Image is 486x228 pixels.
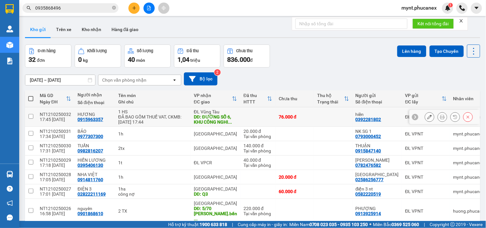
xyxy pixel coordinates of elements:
[279,189,311,194] div: 60.000 đ
[37,58,45,63] span: đơn
[6,58,13,64] img: solution-icon
[279,175,311,180] div: 20.000 đ
[356,99,399,104] div: Số điện thoại
[136,58,145,63] span: món
[405,93,442,98] div: VP gửi
[356,158,399,163] div: QUỲNH HƯƠNG
[8,8,40,40] img: logo.jpg
[40,206,71,211] div: NT1210250026
[194,114,237,125] div: DĐ: ĐƯỜNG SỐ 6, KHU CÔNG NGHIỆP ĐÔNG XUYÊN, P. RẠCH DỪA
[392,222,419,227] strong: 0369 525 060
[373,221,419,228] span: Miền Bắc
[232,221,233,228] span: |
[402,90,450,107] th: Toggle SortBy
[40,143,71,148] div: NT1210250030
[78,172,112,177] div: NHA VIỆT
[459,19,464,23] span: close
[112,5,116,11] span: close-circle
[78,177,103,182] div: 0914811760
[40,177,71,182] div: 17:05 [DATE]
[40,148,71,153] div: 17:31 [DATE]
[7,186,13,192] span: question-circle
[38,49,55,53] div: Đơn hàng
[78,143,112,148] div: TUẤN
[40,158,71,163] div: NT1210250029
[78,163,103,168] div: 0395406130
[37,90,74,107] th: Toggle SortBy
[356,148,381,153] div: 0915847140
[78,129,112,134] div: BẢO
[184,72,218,85] button: Bộ lọc
[118,175,187,180] div: 1h
[317,99,344,104] div: Trạng thái
[78,186,112,191] div: ĐIỆN 3
[243,134,272,139] div: Tại văn phòng
[87,49,107,53] div: Khối lượng
[194,175,237,180] div: [GEOGRAPHIC_DATA]
[106,22,144,37] button: Hàng đã giao
[356,112,399,117] div: hiền
[243,93,267,98] div: Đã thu
[75,45,121,68] button: Khối lượng0kg
[70,8,85,23] img: logo.jpg
[356,186,399,191] div: điện 3 nt
[128,3,140,14] button: plus
[194,201,237,206] div: [GEOGRAPHIC_DATA]
[40,191,71,197] div: 17:01 [DATE]
[449,3,452,7] span: 1
[7,200,13,206] span: notification
[118,146,187,151] div: 2tx
[370,223,372,226] span: ⚪️
[243,163,272,168] div: Tại văn phòng
[54,30,88,38] li: (c) 2017
[243,148,272,153] div: Tại văn phòng
[40,211,71,216] div: 16:58 [DATE]
[172,77,177,83] svg: open
[6,171,13,178] img: warehouse-icon
[243,143,272,148] div: 140.000 đ
[405,114,447,119] div: ĐL VPNT
[78,56,82,63] span: 0
[214,69,221,76] sup: 2
[78,211,103,216] div: 0901868610
[29,56,36,63] span: 32
[279,96,311,101] div: Chưa thu
[7,215,13,221] span: message
[405,99,442,104] div: ĐC lấy
[405,160,447,165] div: ĐL VPNT
[194,93,232,98] div: VP nhận
[405,175,447,180] div: ĐL VPNT
[177,56,189,63] span: 1,04
[356,177,384,182] div: 02586256777
[194,146,237,151] div: [GEOGRAPHIC_DATA]
[425,112,434,122] div: Sửa đơn hàng
[317,93,344,98] div: Thu hộ
[194,160,237,165] div: ĐL VPCR
[118,131,187,136] div: 1h
[144,3,155,14] button: file-add
[128,56,135,63] span: 40
[191,90,240,107] th: Toggle SortBy
[78,206,112,211] div: nguyên
[118,186,187,191] div: 1hs
[25,45,71,68] button: Đơn hàng32đơn
[200,222,227,227] strong: 1900 633 818
[51,22,77,37] button: Trên xe
[459,5,465,11] img: phone-icon
[78,158,112,163] div: HIỀN LƯƠNG
[450,222,455,227] span: copyright
[194,191,237,197] div: DĐ: Q3
[397,45,426,57] button: Lên hàng
[356,143,399,148] div: THUẬN
[405,146,447,151] div: ĐL VPNT
[118,114,187,125] div: ĐÃ BAO GỒM THUẾ VAT, CKMB: 12/10/25 17:44
[356,206,399,211] div: PHƯỢNG
[118,160,187,165] div: 1t
[78,191,106,197] div: 02822211169
[356,129,399,134] div: NK SG 1
[243,206,272,211] div: 220.000 đ
[77,22,106,37] button: Kho nhận
[243,211,272,216] div: Tại văn phòng
[78,134,103,139] div: 0977307300
[356,93,399,98] div: Người gửi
